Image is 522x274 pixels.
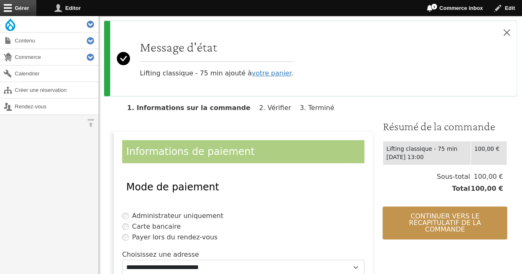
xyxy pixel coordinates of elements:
button: Close [497,21,517,44]
div: Lifting classique - 75 min ajouté à . [140,39,293,78]
label: Choisissez une adresse [122,250,199,260]
span: Total [452,184,470,194]
label: Carte bancaire [132,222,181,232]
span: Mode de paiement [126,181,219,193]
h2: Message d'état [140,39,293,55]
span: Informations de paiement [126,146,255,157]
label: Administrateur uniquement [132,211,223,221]
div: Message d'état [104,21,517,96]
span: 100,00 € [470,184,503,194]
li: Informations sur la commande [127,104,257,112]
svg: Success: [117,28,130,89]
li: Terminé [300,104,341,112]
h3: Résumé de la commande [383,119,507,133]
span: 100,00 € [470,172,503,182]
label: Payer lors du rendez-vous [132,232,217,242]
span: Sous-total [437,172,470,182]
button: Continuer vers le récapitulatif de la commande [383,206,507,239]
a: votre panier [252,69,291,77]
td: 100,00 € [471,141,507,165]
span: 1 [431,3,437,10]
time: [DATE] 13:00 [386,154,423,160]
div: Lifting classique - 75 min [386,145,467,153]
li: Vérifier [259,104,298,112]
button: Orientation horizontale [83,115,99,131]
